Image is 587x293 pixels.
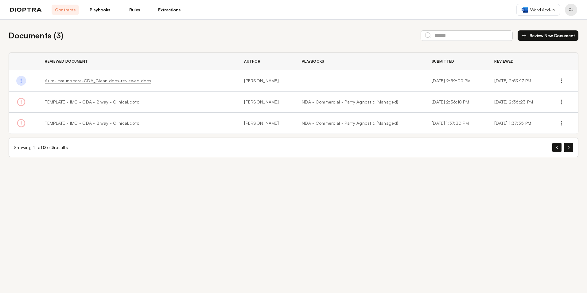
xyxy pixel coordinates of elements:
[51,145,54,150] span: 3
[14,144,68,150] div: Showing to of results
[424,70,487,92] td: [DATE] 2:59:09 PM
[52,5,79,15] a: Contracts
[294,53,424,70] th: Playbooks
[45,120,138,126] span: TEMPLATE - IMC - CDA - 2 way - Clinical.dotx
[302,99,417,105] a: NDA - Commercial - Party Agnostic (Managed)
[10,8,42,12] img: logo
[37,53,237,70] th: Reviewed Document
[424,92,487,113] td: [DATE] 2:36:18 PM
[45,78,151,83] a: Aura-Immunocore-CDA_Clean.docx-reviewed.docx
[487,70,549,92] td: [DATE] 2:59:17 PM
[45,99,138,104] span: TEMPLATE - IMC - CDA - 2 way - Clinical.dotx
[522,7,528,13] img: word
[41,145,46,150] span: 10
[237,113,294,134] td: [PERSON_NAME]
[487,53,549,70] th: Reviewed
[424,113,487,134] td: [DATE] 1:37:30 PM
[9,29,63,41] h2: Documents ( 3 )
[156,5,183,15] a: Extractions
[565,4,577,16] button: Profile menu
[302,120,417,126] a: NDA - Commercial - Party Agnostic (Managed)
[518,30,578,41] button: Review New Document
[487,92,549,113] td: [DATE] 2:36:23 PM
[487,113,549,134] td: [DATE] 1:37:35 PM
[86,5,114,15] a: Playbooks
[237,70,294,92] td: [PERSON_NAME]
[16,76,26,86] img: Done
[564,143,573,152] button: Next
[424,53,487,70] th: Submitted
[530,7,555,13] span: Word Add-in
[552,143,562,152] button: Previous
[33,145,35,150] span: 1
[121,5,148,15] a: Rules
[237,92,294,113] td: [PERSON_NAME]
[516,4,560,16] a: Word Add-in
[237,53,294,70] th: Author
